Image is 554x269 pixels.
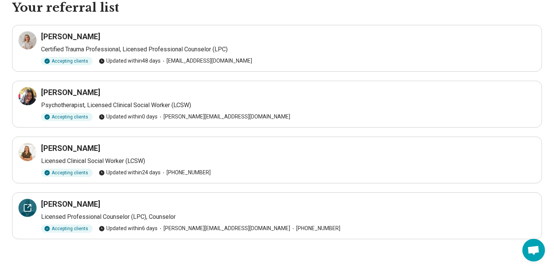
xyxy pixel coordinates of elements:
span: [PERSON_NAME][EMAIL_ADDRESS][DOMAIN_NAME] [158,113,290,121]
p: Licensed Professional Counselor (LPC), Counselor [41,212,536,221]
span: [PERSON_NAME][EMAIL_ADDRESS][DOMAIN_NAME] [158,224,290,232]
div: Accepting clients [41,224,93,233]
div: Accepting clients [41,113,93,121]
div: Accepting clients [41,57,93,65]
p: Psychotherapist, Licensed Clinical Social Worker (LCSW) [41,101,536,110]
span: Updated within 6 days [99,224,158,232]
span: Updated within 48 days [99,57,161,65]
p: Certified Trauma Professional, Licensed Professional Counselor (LPC) [41,45,536,54]
span: [PHONE_NUMBER] [290,224,340,232]
div: Open chat [522,239,545,261]
span: [EMAIL_ADDRESS][DOMAIN_NAME] [161,57,252,65]
span: Updated within 24 days [99,169,161,177]
p: Licensed Clinical Social Worker (LCSW) [41,157,536,166]
span: [PHONE_NUMBER] [161,169,211,177]
h3: [PERSON_NAME] [41,199,100,209]
h3: [PERSON_NAME] [41,87,100,98]
div: Accepting clients [41,169,93,177]
span: Updated within 0 days [99,113,158,121]
h3: [PERSON_NAME] [41,143,100,154]
h3: [PERSON_NAME] [41,31,100,42]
